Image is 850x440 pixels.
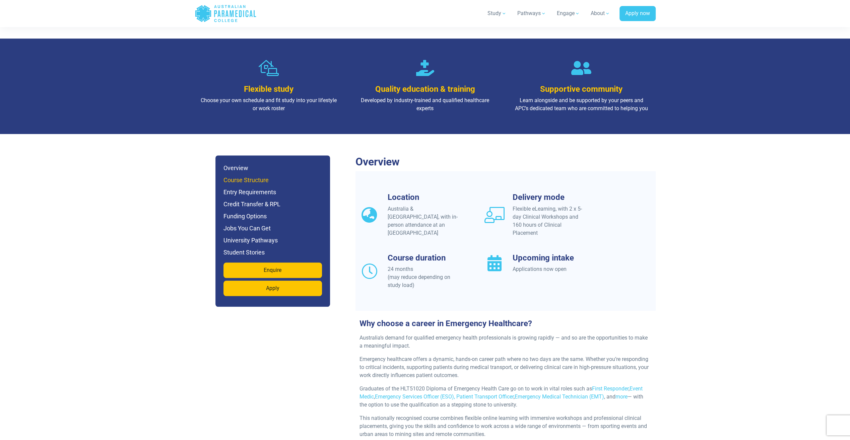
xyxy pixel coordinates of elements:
a: About [587,4,614,23]
a: Engage [553,4,584,23]
h6: Entry Requirements [223,188,322,197]
h3: Supportive community [513,84,650,94]
p: This nationally recognised course combines flexible online learning with immersive workshops and ... [359,414,652,438]
div: 24 months (may reduce depending on study load) [388,265,460,289]
p: Developed by industry-trained and qualified healthcare experts [356,96,494,113]
h3: Location [388,193,460,202]
a: First Responder [592,385,629,392]
h6: Jobs You Can Get [223,224,322,233]
a: Pathways [513,4,550,23]
p: Learn alongside and be supported by your peers and APC’s dedicated team who are committed to help... [513,96,650,113]
div: Australia & [GEOGRAPHIC_DATA], with in-person attendance at an [GEOGRAPHIC_DATA] [388,205,460,237]
p: Choose your own schedule and fit study into your lifestyle or work roster [200,96,338,113]
a: Emergency Medical Technician (EMT) [515,393,604,400]
h3: Flexible study [200,84,338,94]
h6: University Pathways [223,236,322,245]
h3: Upcoming intake [513,253,585,263]
a: Emergency Services Officer (ESO), [375,393,455,400]
h3: Why choose a career in Emergency Healthcare? [355,319,656,328]
p: Graduates of the HLT51020 Diploma of Emergency Health Care go on to work in vital roles such as ,... [359,385,652,409]
a: Apply [223,281,322,296]
h6: Student Stories [223,248,322,257]
a: Australian Paramedical College [195,3,257,24]
h3: Quality education & training [356,84,494,94]
a: Enquire [223,263,322,278]
div: Applications now open [513,265,585,273]
h2: Overview [355,155,656,168]
a: more [615,393,628,400]
p: Australia’s demand for qualified emergency health professionals is growing rapidly — and so are t... [359,334,652,350]
p: Emergency healthcare offers a dynamic, hands-on career path where no two days are the same. Wheth... [359,355,652,379]
h6: Overview [223,163,322,173]
a: Apply now [619,6,656,21]
h3: Course duration [388,253,460,263]
h6: Credit Transfer & RPL [223,200,322,209]
h6: Course Structure [223,175,322,185]
h6: Funding Options [223,212,322,221]
h3: Delivery mode [513,193,585,202]
a: Patient Transport Officer [456,393,514,400]
a: Study [483,4,511,23]
div: Flexible eLearning, with 2 x 5-day Clinical Workshops and 160 hours of Clinical Placement [513,205,585,237]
